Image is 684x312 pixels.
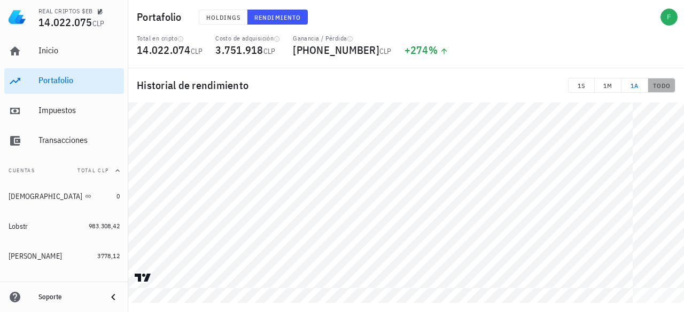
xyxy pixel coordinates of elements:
span: Total CLP [77,167,109,174]
button: Holdings [199,10,248,25]
a: [DEMOGRAPHIC_DATA] 0 [4,183,124,209]
a: Coin Ex [4,273,124,299]
span: [PHONE_NUMBER] [293,43,379,57]
div: Soporte [38,293,98,301]
span: TODO [652,82,671,90]
span: Rendimiento [254,13,301,21]
a: Portafolio [4,68,124,94]
div: [PERSON_NAME] [9,252,62,261]
div: Impuestos [38,105,120,115]
button: 1S [568,78,595,93]
span: 14.022.074 [137,43,191,57]
a: Impuestos [4,98,124,124]
button: Rendimiento [247,10,308,25]
span: 3778,12 [97,252,120,260]
button: 1M [595,78,621,93]
span: 14.022.075 [38,15,92,29]
span: CLP [92,19,105,28]
div: Transacciones [38,135,120,145]
span: 0 [116,192,120,200]
span: 1M [599,82,617,90]
div: Inicio [38,45,120,55]
div: Coin Ex [9,282,32,291]
span: 1A [626,82,643,90]
div: Ganancia / Pérdida [293,34,391,43]
h1: Portafolio [137,9,186,26]
div: Total en cripto [137,34,203,43]
a: Transacciones [4,128,124,154]
div: Portafolio [38,75,120,85]
span: % [429,43,438,57]
button: 1A [621,78,648,93]
div: REAL CRIPTOS $EB [38,7,92,15]
a: [PERSON_NAME] 3778,12 [4,243,124,269]
span: 3.751.918 [215,43,263,57]
a: Lobstr 983.308,42 [4,213,124,239]
div: Costo de adquisición [215,34,280,43]
button: TODO [648,78,675,93]
span: Holdings [206,13,241,21]
a: Charting by TradingView [134,273,152,283]
div: avatar [660,9,678,26]
div: [DEMOGRAPHIC_DATA] [9,192,83,201]
img: LedgiFi [9,9,26,26]
div: +274 [405,45,449,55]
span: 983.308,42 [89,222,120,230]
span: CLP [263,46,276,56]
button: CuentasTotal CLP [4,158,124,183]
span: 1S [573,82,590,90]
span: CLP [379,46,392,56]
a: Inicio [4,38,124,64]
div: Lobstr [9,222,28,231]
div: Historial de rendimiento [128,68,684,102]
span: CLP [191,46,203,56]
